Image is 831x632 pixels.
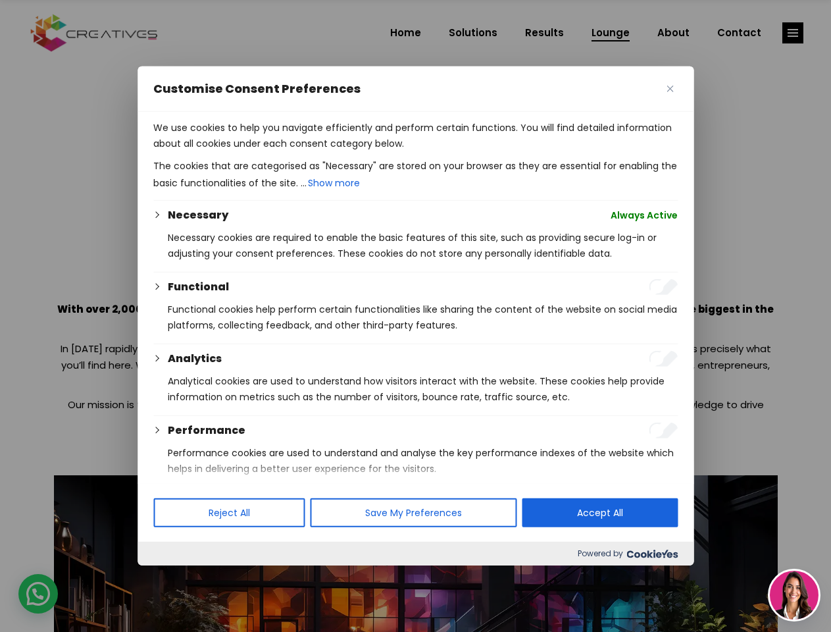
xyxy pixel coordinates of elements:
button: Save My Preferences [310,498,516,527]
img: Cookieyes logo [626,550,678,558]
button: Functional [168,279,229,295]
p: We use cookies to help you navigate efficiently and perform certain functions. You will find deta... [153,120,678,151]
button: Accept All [522,498,678,527]
button: Show more [307,174,361,192]
span: Always Active [611,207,678,223]
img: Close [667,86,673,92]
input: Enable Analytics [649,351,678,367]
button: Analytics [168,351,222,367]
div: Powered by [138,542,693,566]
button: Close [662,81,678,97]
p: Analytical cookies are used to understand how visitors interact with the website. These cookies h... [168,373,678,405]
p: Functional cookies help perform certain functionalities like sharing the content of the website o... [168,302,678,333]
span: Customise Consent Preferences [153,81,361,97]
input: Enable Functional [649,279,678,295]
p: The cookies that are categorised as "Necessary" are stored on your browser as they are essential ... [153,158,678,192]
p: Performance cookies are used to understand and analyse the key performance indexes of the website... [168,445,678,477]
button: Performance [168,423,245,438]
p: Necessary cookies are required to enable the basic features of this site, such as providing secur... [168,230,678,261]
input: Enable Performance [649,423,678,438]
div: Customise Consent Preferences [138,66,693,566]
button: Necessary [168,207,228,223]
button: Reject All [153,498,305,527]
img: agent [770,571,818,619]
